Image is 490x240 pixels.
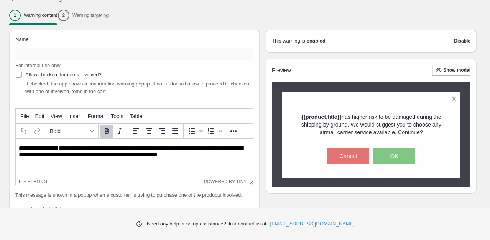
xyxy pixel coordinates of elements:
[31,205,253,213] li: {{product.title}}
[443,67,470,73] span: Show modal
[143,125,156,138] button: Align center
[15,191,253,199] p: This message is shown in a popup when a customer is trying to purchase one of the products involved:
[20,113,29,119] span: File
[15,36,29,42] span: Name
[19,179,22,184] div: p
[130,113,142,119] span: Table
[100,125,113,138] button: Bold
[454,36,470,46] button: Disable
[17,125,30,138] button: Undo
[373,148,415,164] button: OK
[272,37,305,45] p: This warning is
[15,62,61,68] span: For internal use only.
[270,220,355,228] a: [EMAIL_ADDRESS][DOMAIN_NAME]
[24,12,57,18] p: Warning content
[9,7,57,23] button: 1Warning content
[454,38,470,44] span: Disable
[25,81,251,94] span: If checked, the app shows a confirmation warning popup. If not, it doesn't allow to proceed to ch...
[169,125,182,138] button: Justify
[51,113,62,119] span: View
[16,139,253,178] iframe: Rich Text Area
[30,125,43,138] button: Redo
[156,125,169,138] button: Align right
[111,113,123,119] span: Tools
[247,178,253,185] div: Resize
[432,65,470,76] button: Show modal
[47,125,97,138] button: Formats
[204,125,224,138] div: Numbered list
[185,125,204,138] div: Bullet list
[227,125,240,138] button: More...
[35,113,44,119] span: Edit
[50,128,87,134] span: Bold
[23,179,26,184] div: »
[272,67,291,74] h2: Preview
[301,114,342,120] strong: {{product.title}}
[295,113,447,136] p: has higher risk to be damaged during the shipping by ground. We would suggest you to choose any a...
[9,10,21,21] div: 1
[88,113,105,119] span: Format
[113,125,126,138] button: Italic
[130,125,143,138] button: Align left
[68,113,82,119] span: Insert
[327,148,369,164] button: Cancel
[25,72,102,77] span: Allow checkout for items involved?
[307,37,326,45] strong: enabled
[28,179,47,184] div: strong
[204,179,247,184] a: Powered by Tiny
